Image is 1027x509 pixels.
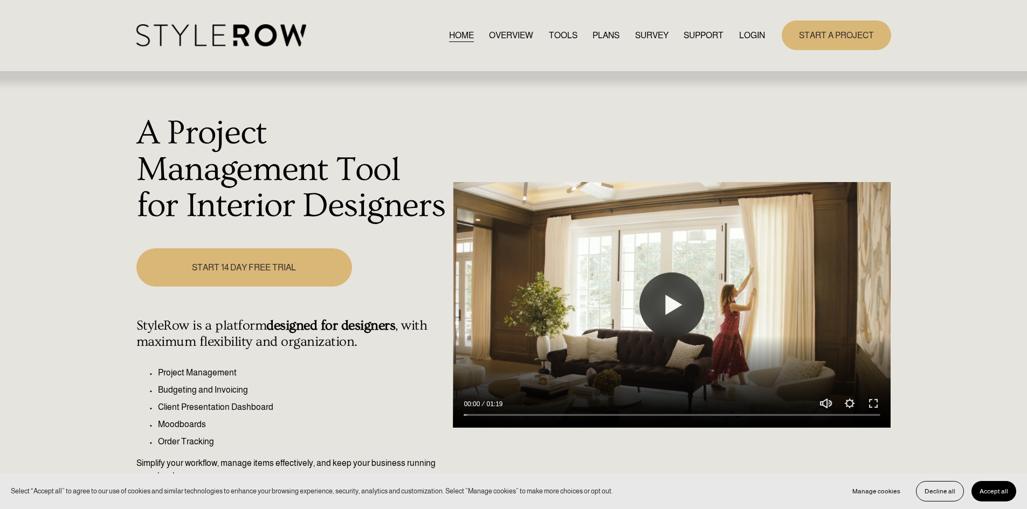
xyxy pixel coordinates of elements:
[464,399,483,409] div: Current time
[739,28,765,43] a: LOGIN
[266,318,395,333] strong: designed for designers
[464,412,880,419] input: Seek
[549,28,577,43] a: TOOLS
[158,366,447,379] p: Project Management
[684,29,723,42] span: SUPPORT
[136,248,352,287] a: START 14 DAY FREE TRIAL
[158,435,447,448] p: Order Tracking
[489,28,533,43] a: OVERVIEW
[852,487,900,495] span: Manage cookies
[639,273,704,337] button: Play
[916,481,964,501] button: Decline all
[925,487,955,495] span: Decline all
[782,20,891,50] a: START A PROJECT
[158,401,447,414] p: Client Presentation Dashboard
[684,28,723,43] a: folder dropdown
[136,318,447,350] h4: StyleRow is a platform , with maximum flexibility and organization.
[11,486,613,496] p: Select “Accept all” to agree to our use of cookies and similar technologies to enhance your brows...
[136,24,306,46] img: StyleRow
[971,481,1016,501] button: Accept all
[136,457,447,483] p: Simplify your workflow, manage items effectively, and keep your business running seamlessly.
[844,481,908,501] button: Manage cookies
[158,384,447,396] p: Budgeting and Invoicing
[483,399,505,409] div: Duration
[592,28,619,43] a: PLANS
[635,28,668,43] a: SURVEY
[158,418,447,431] p: Moodboards
[136,115,447,225] h1: A Project Management Tool for Interior Designers
[980,487,1008,495] span: Accept all
[449,28,474,43] a: HOME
